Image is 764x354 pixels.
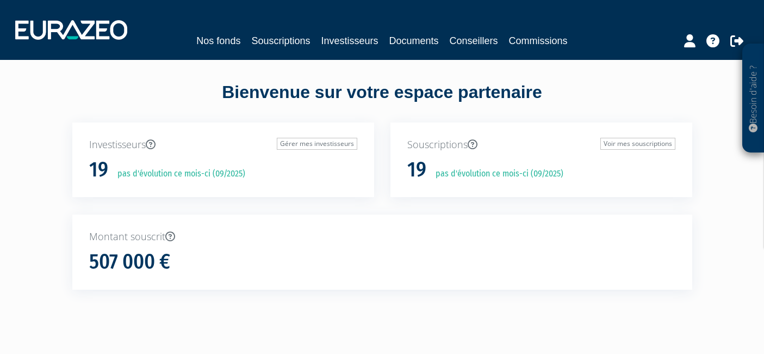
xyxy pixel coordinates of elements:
h1: 19 [407,158,426,181]
div: Bienvenue sur votre espace partenaire [64,80,700,123]
p: pas d'évolution ce mois-ci (09/2025) [428,168,563,180]
a: Conseillers [450,33,498,48]
a: Voir mes souscriptions [600,138,675,150]
p: Investisseurs [89,138,357,152]
h1: 19 [89,158,108,181]
a: Investisseurs [321,33,378,48]
p: Souscriptions [407,138,675,152]
p: Besoin d'aide ? [747,50,760,148]
a: Nos fonds [196,33,240,48]
img: 1732889491-logotype_eurazeo_blanc_rvb.png [15,20,127,40]
a: Gérer mes investisseurs [277,138,357,150]
a: Souscriptions [251,33,310,48]
a: Documents [389,33,439,48]
h1: 507 000 € [89,251,170,273]
p: Montant souscrit [89,230,675,244]
a: Commissions [509,33,568,48]
p: pas d'évolution ce mois-ci (09/2025) [110,168,245,180]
